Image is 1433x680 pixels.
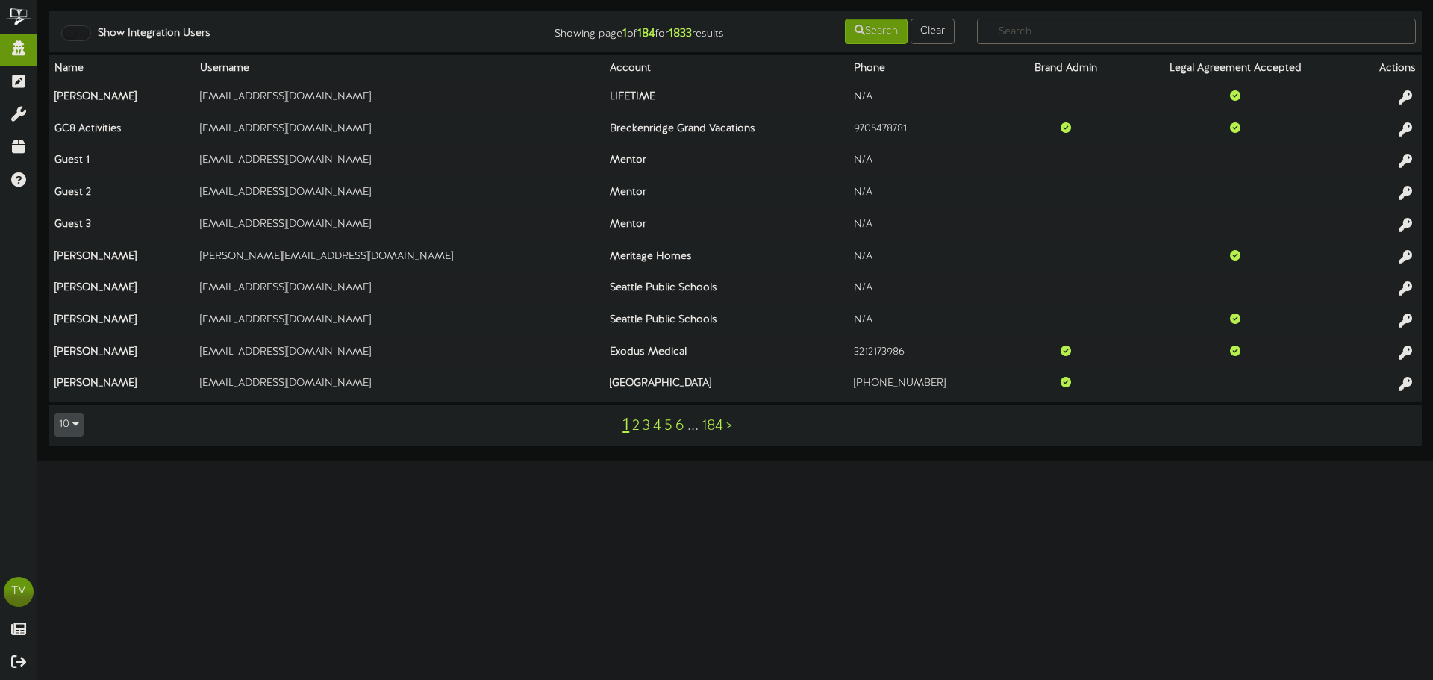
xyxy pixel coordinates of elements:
[194,275,604,307] td: [EMAIL_ADDRESS][DOMAIN_NAME]
[604,306,848,338] th: Seattle Public Schools
[1008,55,1124,83] th: Brand Admin
[911,19,955,44] button: Clear
[653,418,661,434] a: 4
[675,418,684,434] a: 6
[848,243,1008,275] td: N/A
[637,27,655,40] strong: 184
[604,370,848,402] th: [GEOGRAPHIC_DATA]
[1346,55,1422,83] th: Actions
[194,83,604,115] td: [EMAIL_ADDRESS][DOMAIN_NAME]
[977,19,1416,44] input: -- Search --
[848,115,1008,147] td: 9705478781
[848,338,1008,370] td: 3212173986
[49,306,194,338] th: [PERSON_NAME]
[194,306,604,338] td: [EMAIL_ADDRESS][DOMAIN_NAME]
[49,370,194,402] th: [PERSON_NAME]
[669,27,692,40] strong: 1833
[54,413,84,437] button: 10
[49,338,194,370] th: [PERSON_NAME]
[848,370,1008,402] td: [PHONE_NUMBER]
[632,418,640,434] a: 2
[604,210,848,243] th: Mentor
[604,243,848,275] th: Meritage Homes
[848,179,1008,211] td: N/A
[4,577,34,607] div: TV
[604,55,848,83] th: Account
[49,210,194,243] th: Guest 3
[604,179,848,211] th: Mentor
[49,179,194,211] th: Guest 2
[49,83,194,115] th: [PERSON_NAME]
[194,147,604,179] td: [EMAIL_ADDRESS][DOMAIN_NAME]
[194,243,604,275] td: [PERSON_NAME][EMAIL_ADDRESS][DOMAIN_NAME]
[845,19,908,44] button: Search
[848,83,1008,115] td: N/A
[848,275,1008,307] td: N/A
[622,416,629,435] a: 1
[49,115,194,147] th: GC8 Activities
[194,179,604,211] td: [EMAIL_ADDRESS][DOMAIN_NAME]
[49,243,194,275] th: [PERSON_NAME]
[848,55,1008,83] th: Phone
[687,418,699,434] a: ...
[194,210,604,243] td: [EMAIL_ADDRESS][DOMAIN_NAME]
[604,83,848,115] th: LIFETIME
[505,17,735,43] div: Showing page of for results
[49,275,194,307] th: [PERSON_NAME]
[702,418,723,434] a: 184
[604,275,848,307] th: Seattle Public Schools
[194,115,604,147] td: [EMAIL_ADDRESS][DOMAIN_NAME]
[49,55,194,83] th: Name
[87,26,210,41] label: Show Integration Users
[622,27,627,40] strong: 1
[194,370,604,402] td: [EMAIL_ADDRESS][DOMAIN_NAME]
[643,418,650,434] a: 3
[194,338,604,370] td: [EMAIL_ADDRESS][DOMAIN_NAME]
[848,210,1008,243] td: N/A
[604,115,848,147] th: Breckenridge Grand Vacations
[726,418,732,434] a: >
[664,418,672,434] a: 5
[604,338,848,370] th: Exodus Medical
[604,147,848,179] th: Mentor
[194,55,604,83] th: Username
[1124,55,1347,83] th: Legal Agreement Accepted
[848,306,1008,338] td: N/A
[848,147,1008,179] td: N/A
[49,147,194,179] th: Guest 1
